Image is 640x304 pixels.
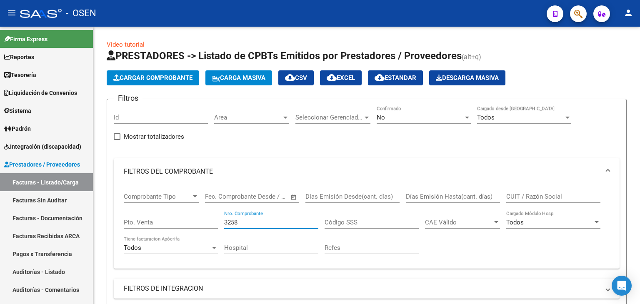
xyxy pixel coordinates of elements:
[7,8,17,18] mat-icon: menu
[289,192,299,202] button: Open calendar
[375,72,385,82] mat-icon: cloud_download
[368,70,423,85] button: Estandar
[113,74,192,82] span: Cargar Comprobante
[124,193,191,200] span: Comprobante Tipo
[107,41,145,48] a: Video tutorial
[66,4,96,22] span: - OSEN
[612,276,632,296] div: Open Intercom Messenger
[327,72,337,82] mat-icon: cloud_download
[623,8,633,18] mat-icon: person
[285,72,295,82] mat-icon: cloud_download
[429,70,505,85] button: Descarga Masiva
[114,92,142,104] h3: Filtros
[295,114,363,121] span: Seleccionar Gerenciador
[4,160,80,169] span: Prestadores / Proveedores
[375,74,416,82] span: Estandar
[205,193,232,200] input: Start date
[214,114,282,121] span: Area
[114,158,620,185] mat-expansion-panel-header: FILTROS DEL COMPROBANTE
[114,279,620,299] mat-expansion-panel-header: FILTROS DE INTEGRACION
[107,70,199,85] button: Cargar Comprobante
[462,53,481,61] span: (alt+q)
[377,114,385,121] span: No
[107,50,462,62] span: PRESTADORES -> Listado de CPBTs Emitidos por Prestadores / Proveedores
[212,74,265,82] span: Carga Masiva
[285,74,307,82] span: CSV
[278,70,314,85] button: CSV
[124,167,600,176] mat-panel-title: FILTROS DEL COMPROBANTE
[477,114,495,121] span: Todos
[4,124,31,133] span: Padrón
[4,142,81,151] span: Integración (discapacidad)
[4,70,36,80] span: Tesorería
[4,35,47,44] span: Firma Express
[4,106,31,115] span: Sistema
[506,219,524,226] span: Todos
[436,74,499,82] span: Descarga Masiva
[240,193,280,200] input: End date
[124,244,141,252] span: Todos
[425,219,492,226] span: CAE Válido
[124,284,600,293] mat-panel-title: FILTROS DE INTEGRACION
[205,70,272,85] button: Carga Masiva
[320,70,362,85] button: EXCEL
[114,185,620,269] div: FILTROS DEL COMPROBANTE
[429,70,505,85] app-download-masive: Descarga masiva de comprobantes (adjuntos)
[4,88,77,97] span: Liquidación de Convenios
[4,52,34,62] span: Reportes
[327,74,355,82] span: EXCEL
[124,132,184,142] span: Mostrar totalizadores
